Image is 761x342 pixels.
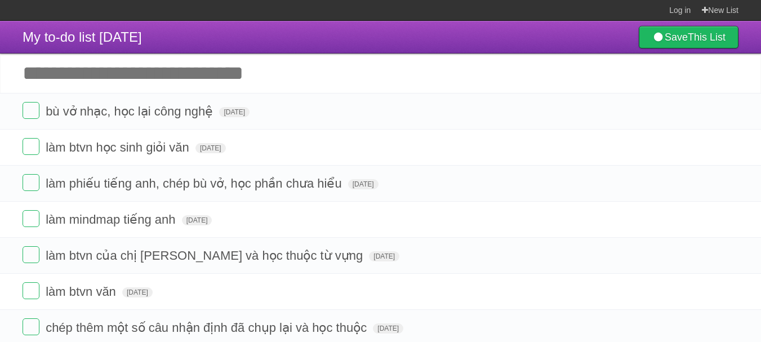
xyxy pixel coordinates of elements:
label: Done [23,210,39,227]
span: [DATE] [373,323,403,334]
span: làm btvn của chị [PERSON_NAME] và học thuộc từ vựng [46,248,366,263]
span: làm btvn học sinh giỏi văn [46,140,192,154]
label: Done [23,102,39,119]
span: [DATE] [348,179,379,189]
label: Done [23,318,39,335]
span: [DATE] [122,287,153,297]
span: làm mindmap tiếng anh [46,212,178,226]
span: làm phiếu tiếng anh, chép bù vở, học phần chưa hiểu [46,176,345,190]
b: This List [688,32,726,43]
span: chép thêm một số câu nhận định đã chụp lại và học thuộc [46,321,370,335]
span: [DATE] [369,251,399,261]
label: Done [23,246,39,263]
label: Done [23,138,39,155]
span: My to-do list [DATE] [23,29,142,45]
label: Done [23,282,39,299]
a: SaveThis List [639,26,738,48]
label: Done [23,174,39,191]
span: bù vở nhạc, học lại công nghệ [46,104,216,118]
span: [DATE] [219,107,250,117]
span: [DATE] [182,215,212,225]
span: làm btvn văn [46,285,119,299]
span: [DATE] [195,143,226,153]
